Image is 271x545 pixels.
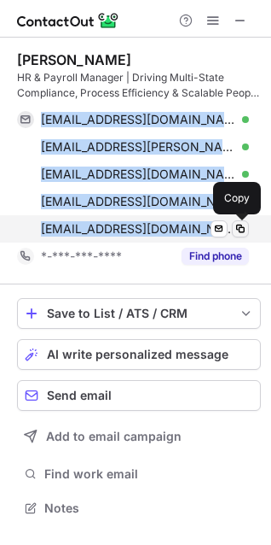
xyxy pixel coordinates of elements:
span: [EMAIL_ADDRESS][DOMAIN_NAME] [41,167,236,182]
button: AI write personalized message [17,339,261,370]
div: HR & Payroll Manager | Driving Multi-State Compliance, Process Efficiency & Scalable People Opera... [17,70,261,101]
button: Send email [17,380,261,411]
span: [EMAIL_ADDRESS][DOMAIN_NAME] [41,194,236,209]
button: Notes [17,496,261,520]
span: [EMAIL_ADDRESS][PERSON_NAME][DOMAIN_NAME] [41,139,236,155]
div: [PERSON_NAME] [17,51,131,68]
button: Reveal Button [182,248,249,265]
span: [EMAIL_ADDRESS][DOMAIN_NAME] [41,221,236,237]
span: [EMAIL_ADDRESS][DOMAIN_NAME] [41,112,236,127]
button: Add to email campaign [17,421,261,452]
button: Find work email [17,462,261,486]
span: Send email [47,389,112,402]
div: Save to List / ATS / CRM [47,307,231,320]
span: Notes [44,501,254,516]
span: Find work email [44,466,254,482]
button: save-profile-one-click [17,298,261,329]
span: Add to email campaign [46,430,182,443]
img: ContactOut v5.3.10 [17,10,119,31]
span: AI write personalized message [47,348,228,361]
